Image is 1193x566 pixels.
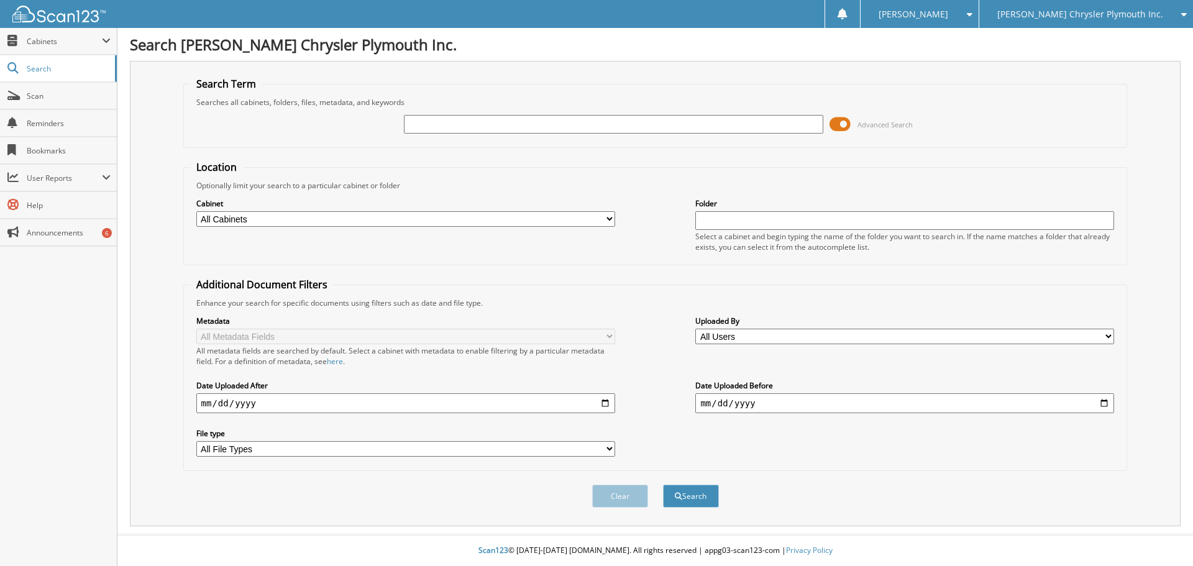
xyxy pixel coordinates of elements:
span: Reminders [27,118,111,129]
span: Cabinets [27,36,102,47]
h1: Search [PERSON_NAME] Chrysler Plymouth Inc. [130,34,1181,55]
div: All metadata fields are searched by default. Select a cabinet with metadata to enable filtering b... [196,345,615,367]
label: Cabinet [196,198,615,209]
span: [PERSON_NAME] Chrysler Plymouth Inc. [997,11,1163,18]
div: Enhance your search for specific documents using filters such as date and file type. [190,298,1121,308]
legend: Additional Document Filters [190,278,334,291]
span: [PERSON_NAME] [879,11,948,18]
span: Search [27,63,109,74]
span: Advanced Search [857,120,913,129]
input: start [196,393,615,413]
div: 6 [102,228,112,238]
span: Scan123 [478,545,508,555]
button: Clear [592,485,648,508]
a: here [327,356,343,367]
label: Date Uploaded Before [695,380,1114,391]
span: Announcements [27,227,111,238]
span: User Reports [27,173,102,183]
label: Date Uploaded After [196,380,615,391]
div: Select a cabinet and begin typing the name of the folder you want to search in. If the name match... [695,231,1114,252]
span: Scan [27,91,111,101]
img: scan123-logo-white.svg [12,6,106,22]
div: Searches all cabinets, folders, files, metadata, and keywords [190,97,1121,107]
legend: Search Term [190,77,262,91]
div: © [DATE]-[DATE] [DOMAIN_NAME]. All rights reserved | appg03-scan123-com | [117,536,1193,566]
button: Search [663,485,719,508]
span: Bookmarks [27,145,111,156]
label: Metadata [196,316,615,326]
a: Privacy Policy [786,545,833,555]
input: end [695,393,1114,413]
div: Optionally limit your search to a particular cabinet or folder [190,180,1121,191]
label: Folder [695,198,1114,209]
label: Uploaded By [695,316,1114,326]
legend: Location [190,160,243,174]
iframe: Chat Widget [1131,506,1193,566]
label: File type [196,428,615,439]
span: Help [27,200,111,211]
